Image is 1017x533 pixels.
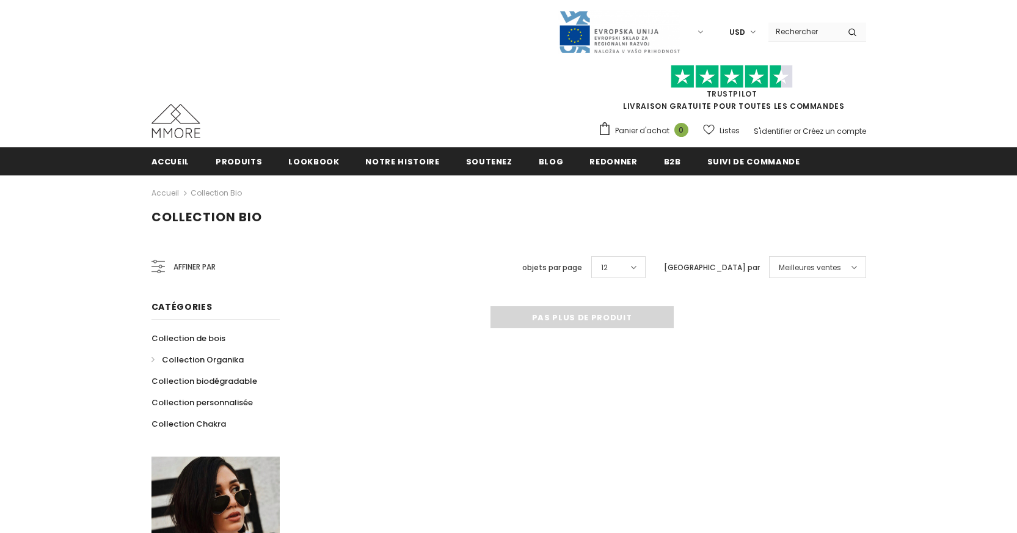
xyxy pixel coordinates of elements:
span: Accueil [151,156,190,167]
span: Collection de bois [151,333,225,344]
span: Collection biodégradable [151,375,257,387]
a: Collection Organika [151,349,244,370]
input: Search Site [768,23,839,40]
span: Collection Bio [151,208,262,226]
a: B2B [664,147,681,175]
span: Lookbook [288,156,339,167]
a: TrustPilot [707,89,757,99]
img: Faites confiance aux étoiles pilotes [671,65,793,89]
span: Produits [216,156,262,167]
span: USD [729,26,745,39]
span: B2B [664,156,681,167]
span: Listes [720,125,740,137]
a: Accueil [151,186,179,200]
span: Collection Organika [162,354,244,366]
a: Blog [539,147,564,175]
span: Collection personnalisée [151,397,253,408]
a: Suivi de commande [707,147,800,175]
span: 12 [601,262,608,274]
span: soutenez [466,156,512,167]
span: Suivi de commande [707,156,800,167]
span: Panier d'achat [615,125,669,137]
a: Créez un compte [803,126,866,136]
a: Accueil [151,147,190,175]
a: Produits [216,147,262,175]
span: Redonner [589,156,637,167]
span: LIVRAISON GRATUITE POUR TOUTES LES COMMANDES [598,70,866,111]
a: Notre histoire [365,147,439,175]
a: Collection personnalisée [151,392,253,413]
a: soutenez [466,147,512,175]
a: Listes [703,120,740,141]
a: S'identifier [754,126,792,136]
a: Collection Bio [191,188,242,198]
a: Lookbook [288,147,339,175]
span: Blog [539,156,564,167]
span: Affiner par [173,260,216,274]
img: Cas MMORE [151,104,200,138]
span: Catégories [151,301,213,313]
a: Javni Razpis [558,26,680,37]
span: or [793,126,801,136]
span: Notre histoire [365,156,439,167]
a: Redonner [589,147,637,175]
label: objets par page [522,262,582,274]
span: Meilleures ventes [779,262,841,274]
span: 0 [674,123,688,137]
a: Collection biodégradable [151,370,257,392]
a: Collection de bois [151,328,225,349]
a: Collection Chakra [151,413,226,435]
label: [GEOGRAPHIC_DATA] par [664,262,760,274]
img: Javni Razpis [558,10,680,54]
a: Panier d'achat 0 [598,122,694,140]
span: Collection Chakra [151,418,226,430]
